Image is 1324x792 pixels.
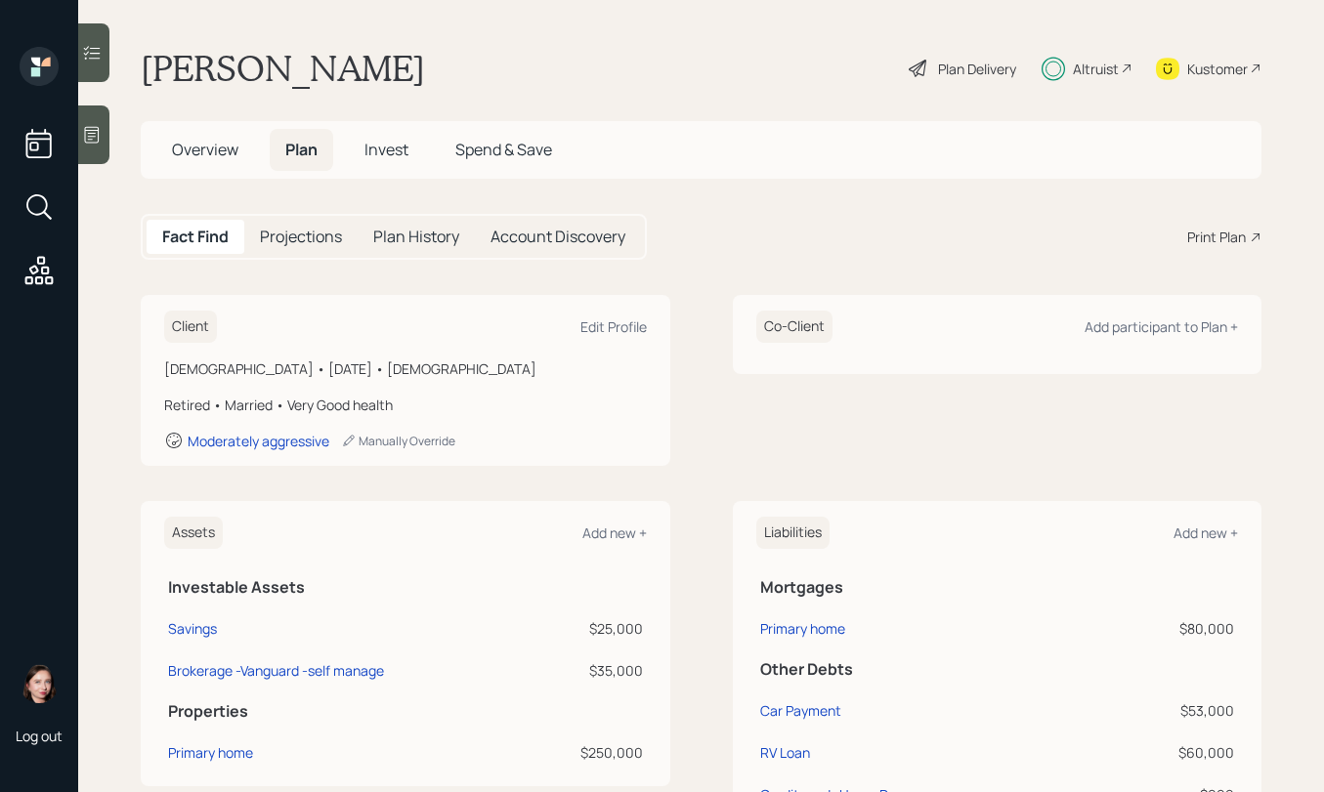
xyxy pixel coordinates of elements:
div: Log out [16,727,63,745]
h6: Client [164,311,217,343]
div: $35,000 [534,660,642,681]
div: Manually Override [341,433,455,449]
span: Overview [172,139,238,160]
div: Add new + [582,523,647,542]
div: Print Plan [1187,227,1246,247]
h5: Mortgages [760,578,1235,597]
div: $53,000 [1102,700,1234,721]
h5: Plan History [373,228,459,246]
span: Spend & Save [455,139,552,160]
div: Savings [168,618,217,639]
div: Edit Profile [580,317,647,336]
div: Moderately aggressive [188,432,329,450]
div: Add participant to Plan + [1085,317,1238,336]
h5: Investable Assets [168,578,643,597]
div: Primary home [168,742,253,763]
div: Altruist [1073,59,1119,79]
div: $250,000 [534,742,642,763]
h5: Fact Find [162,228,229,246]
div: Plan Delivery [938,59,1016,79]
h5: Properties [168,702,643,721]
h6: Co-Client [756,311,833,343]
div: Kustomer [1187,59,1248,79]
div: $25,000 [534,618,642,639]
h5: Projections [260,228,342,246]
div: Add new + [1174,523,1238,542]
div: $60,000 [1102,742,1234,763]
div: $80,000 [1102,618,1234,639]
span: Plan [285,139,318,160]
div: Primary home [760,618,845,639]
h5: Account Discovery [491,228,625,246]
img: aleksandra-headshot.png [20,664,59,703]
h6: Liabilities [756,517,830,549]
h6: Assets [164,517,223,549]
h5: Other Debts [760,660,1235,679]
h1: [PERSON_NAME] [141,47,425,90]
div: [DEMOGRAPHIC_DATA] • [DATE] • [DEMOGRAPHIC_DATA] [164,358,647,379]
div: Retired • Married • Very Good health [164,395,647,415]
span: Invest [364,139,408,160]
div: Brokerage -Vanguard -self manage [168,660,384,681]
div: Car Payment [760,700,841,721]
div: RV Loan [760,742,810,763]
